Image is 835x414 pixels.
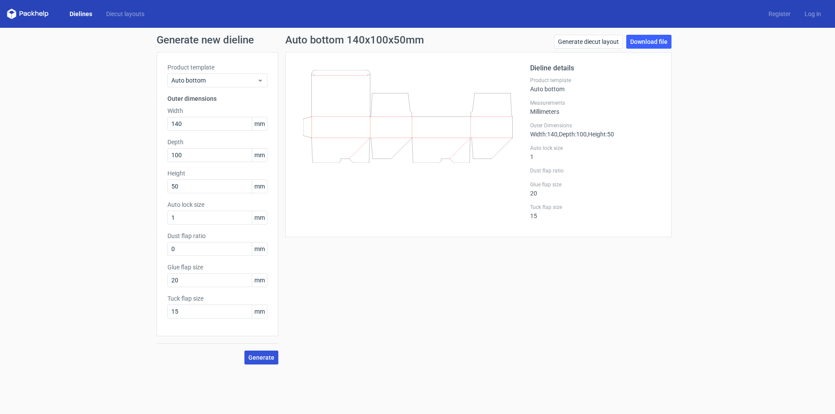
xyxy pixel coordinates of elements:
a: Generate diecut layout [554,35,623,49]
h1: Auto bottom 140x100x50mm [285,35,424,45]
span: mm [252,242,267,255]
label: Dust flap ratio [530,167,661,174]
span: , Depth : 100 [558,131,587,138]
a: Register [762,10,798,18]
button: Generate [244,351,278,364]
span: Generate [248,354,274,361]
a: Diecut layouts [99,10,151,18]
div: Auto bottom [530,77,661,93]
span: mm [252,305,267,318]
div: 1 [530,145,661,160]
h1: Generate new dieline [157,35,678,45]
span: mm [252,180,267,193]
label: Depth [167,138,267,146]
label: Glue flap size [530,181,661,188]
span: Auto bottom [171,76,257,85]
span: mm [252,211,267,224]
label: Height [167,169,267,178]
a: Dielines [63,10,99,18]
h2: Dieline details [530,63,661,73]
span: Width : 140 [530,131,558,138]
a: Log in [798,10,828,18]
label: Auto lock size [167,200,267,209]
label: Width [167,106,267,115]
span: mm [252,274,267,287]
label: Product template [167,63,267,72]
label: Tuck flap size [530,204,661,211]
label: Outer Dimensions [530,122,661,129]
div: Millimeters [530,99,661,115]
label: Glue flap size [167,263,267,272]
label: Product template [530,77,661,84]
div: 15 [530,204,661,219]
span: mm [252,149,267,162]
label: Dust flap ratio [167,232,267,240]
label: Auto lock size [530,145,661,152]
label: Tuck flap size [167,294,267,303]
div: 20 [530,181,661,197]
label: Measurements [530,99,661,106]
span: , Height : 50 [587,131,614,138]
h3: Outer dimensions [167,94,267,103]
a: Download file [626,35,671,49]
span: mm [252,117,267,130]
